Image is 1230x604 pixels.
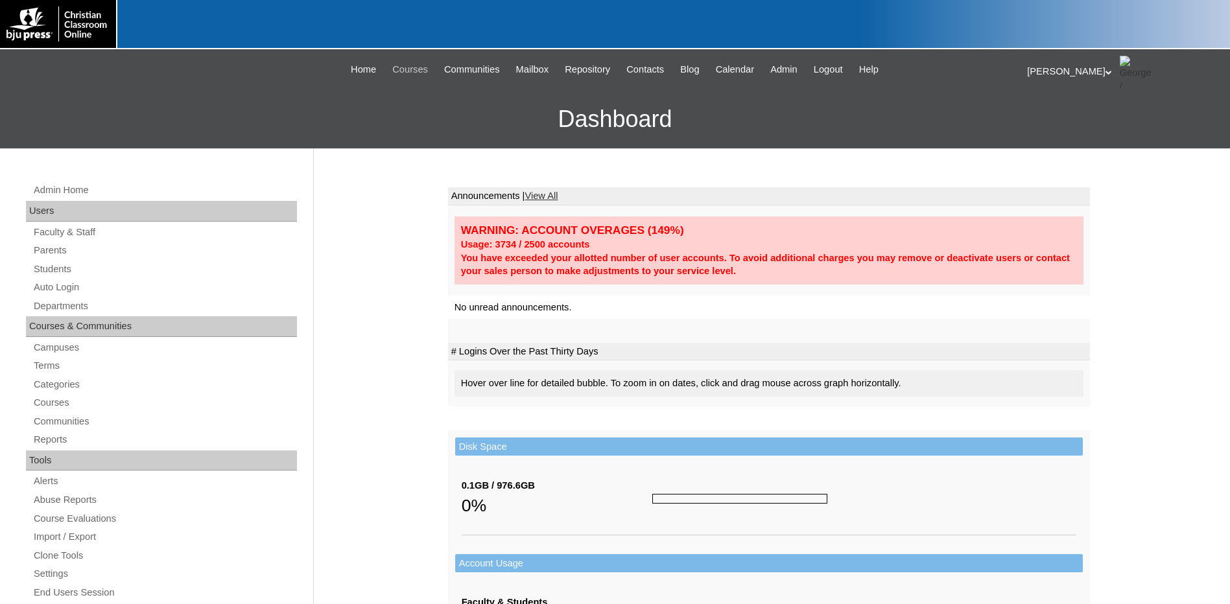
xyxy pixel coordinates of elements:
[386,62,434,77] a: Courses
[814,62,843,77] span: Logout
[32,340,297,356] a: Campuses
[626,62,664,77] span: Contacts
[6,90,1224,148] h3: Dashboard
[444,62,500,77] span: Communities
[448,296,1090,319] td: No unread announcements.
[32,395,297,411] a: Courses
[438,62,506,77] a: Communities
[709,62,761,77] a: Calendar
[680,62,699,77] span: Blog
[510,62,556,77] a: Mailbox
[455,370,1083,397] div: Hover over line for detailed bubble. To zoom in on dates, click and drag mouse across graph horiz...
[853,62,885,77] a: Help
[525,191,558,201] a: View All
[32,511,297,527] a: Course Evaluations
[461,223,1077,238] div: WARNING: ACCOUNT OVERAGES (149%)
[32,432,297,448] a: Reports
[32,413,297,430] a: Communities
[565,62,610,77] span: Repository
[26,450,297,471] div: Tools
[448,187,1090,205] td: Announcements |
[516,62,549,77] span: Mailbox
[455,554,1083,573] td: Account Usage
[32,224,297,240] a: Faculty & Staff
[32,548,297,564] a: Clone Tools
[448,343,1090,361] td: # Logins Over the Past Thirty Days
[32,585,297,601] a: End Users Session
[32,261,297,277] a: Students
[770,62,798,77] span: Admin
[32,377,297,393] a: Categories
[32,529,297,545] a: Import / Export
[1120,56,1152,88] img: George / Distance Learning Online Staff
[807,62,849,77] a: Logout
[32,473,297,489] a: Alerts
[392,62,428,77] span: Courses
[6,6,110,41] img: logo-white.png
[620,62,670,77] a: Contacts
[32,298,297,314] a: Departments
[32,566,297,582] a: Settings
[461,239,590,250] strong: Usage: 3734 / 2500 accounts
[32,358,297,374] a: Terms
[674,62,705,77] a: Blog
[26,316,297,337] div: Courses & Communities
[351,62,376,77] span: Home
[26,201,297,222] div: Users
[1027,56,1217,88] div: [PERSON_NAME]
[764,62,804,77] a: Admin
[344,62,383,77] a: Home
[461,251,1077,278] div: You have exceeded your allotted number of user accounts. To avoid additional charges you may remo...
[716,62,754,77] span: Calendar
[32,242,297,259] a: Parents
[32,279,297,296] a: Auto Login
[32,182,297,198] a: Admin Home
[32,492,297,508] a: Abuse Reports
[859,62,879,77] span: Help
[462,479,652,493] div: 0.1GB / 976.6GB
[462,493,652,518] div: 0%
[455,437,1083,456] td: Disk Space
[558,62,617,77] a: Repository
